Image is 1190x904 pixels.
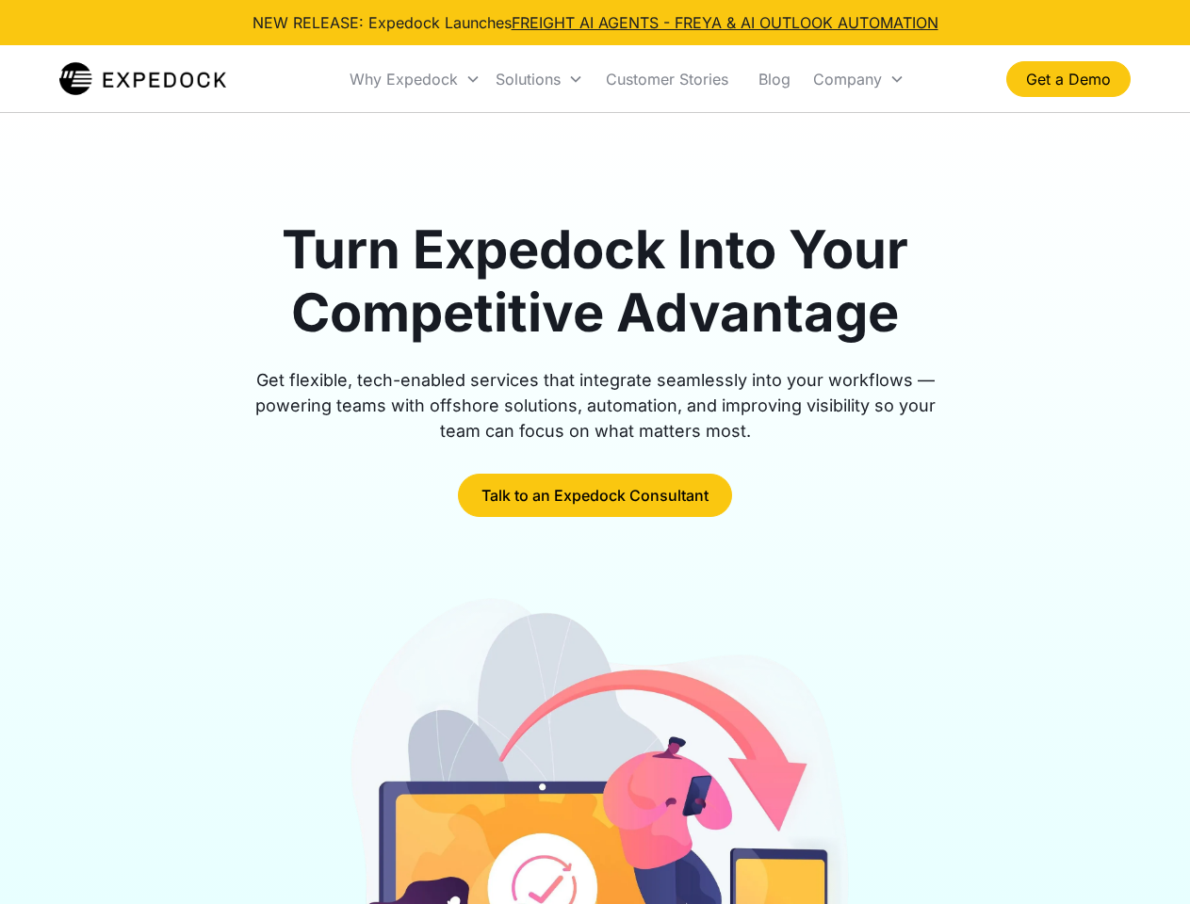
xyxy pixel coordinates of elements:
[1006,61,1131,97] a: Get a Demo
[743,47,806,111] a: Blog
[512,13,938,32] a: FREIGHT AI AGENTS - FREYA & AI OUTLOOK AUTOMATION
[813,70,882,89] div: Company
[59,60,226,98] img: Expedock Logo
[806,47,912,111] div: Company
[342,47,488,111] div: Why Expedock
[488,47,591,111] div: Solutions
[350,70,458,89] div: Why Expedock
[1096,814,1190,904] iframe: Chat Widget
[253,11,938,34] div: NEW RELEASE: Expedock Launches
[59,60,226,98] a: home
[234,218,957,345] h1: Turn Expedock Into Your Competitive Advantage
[496,70,561,89] div: Solutions
[234,367,957,444] div: Get flexible, tech-enabled services that integrate seamlessly into your workflows — powering team...
[591,47,743,111] a: Customer Stories
[458,474,732,517] a: Talk to an Expedock Consultant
